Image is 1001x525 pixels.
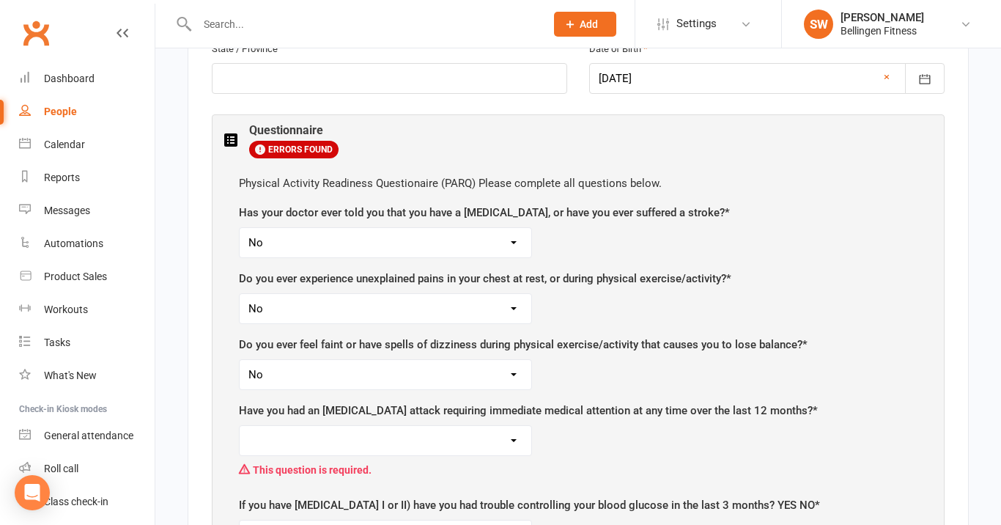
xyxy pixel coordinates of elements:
label: Has your doctor ever told you that you have a [MEDICAL_DATA], or have you ever suffered a stroke? * [239,204,730,221]
div: Bellingen Fitness [841,24,924,37]
a: Tasks [19,326,155,359]
a: What's New [19,359,155,392]
a: People [19,95,155,128]
label: Date of Birth [589,42,648,57]
label: If you have [MEDICAL_DATA] I or II) have you had trouble controlling your blood glucose in the la... [239,496,820,514]
a: Automations [19,227,155,260]
div: Automations [44,238,103,249]
div: Physical Activity Readiness Questionaire (PARQ) Please complete all questions below. [239,175,917,192]
div: This question is required. [239,456,917,484]
a: Workouts [19,293,155,326]
a: Roll call [19,452,155,485]
div: Roll call [44,463,78,474]
div: SW [804,10,833,39]
a: General attendance kiosk mode [19,419,155,452]
a: Class kiosk mode [19,485,155,518]
button: Add [554,12,616,37]
a: Dashboard [19,62,155,95]
div: Reports [44,172,80,183]
div: People [44,106,77,117]
span: Add [580,18,598,30]
a: Reports [19,161,155,194]
input: Search... [193,14,535,34]
div: Tasks [44,337,70,348]
label: State / Province [212,42,278,57]
div: What's New [44,370,97,381]
a: Product Sales [19,260,155,293]
div: Dashboard [44,73,95,84]
span: Settings [676,7,717,40]
div: Messages [44,205,90,216]
div: Open Intercom Messenger [15,475,50,510]
label: Do you ever feel faint or have spells of dizziness during physical exercise/activity that causes ... [239,336,808,353]
div: [PERSON_NAME] [841,11,924,24]
div: General attendance [44,430,133,441]
label: Do you ever experience unexplained pains in your chest at rest, or during physical exercise/activ... [239,270,731,287]
a: × [884,68,890,86]
a: Calendar [19,128,155,161]
div: Workouts [44,304,88,315]
span: ERRORS FOUND [249,141,339,158]
h3: Questionnaire [249,124,339,137]
a: Messages [19,194,155,227]
a: Clubworx [18,15,54,51]
div: Product Sales [44,271,107,282]
label: Have you had an [MEDICAL_DATA] attack requiring immediate medical attention at any time over the ... [239,402,818,419]
div: Class check-in [44,496,108,507]
div: Calendar [44,139,85,150]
